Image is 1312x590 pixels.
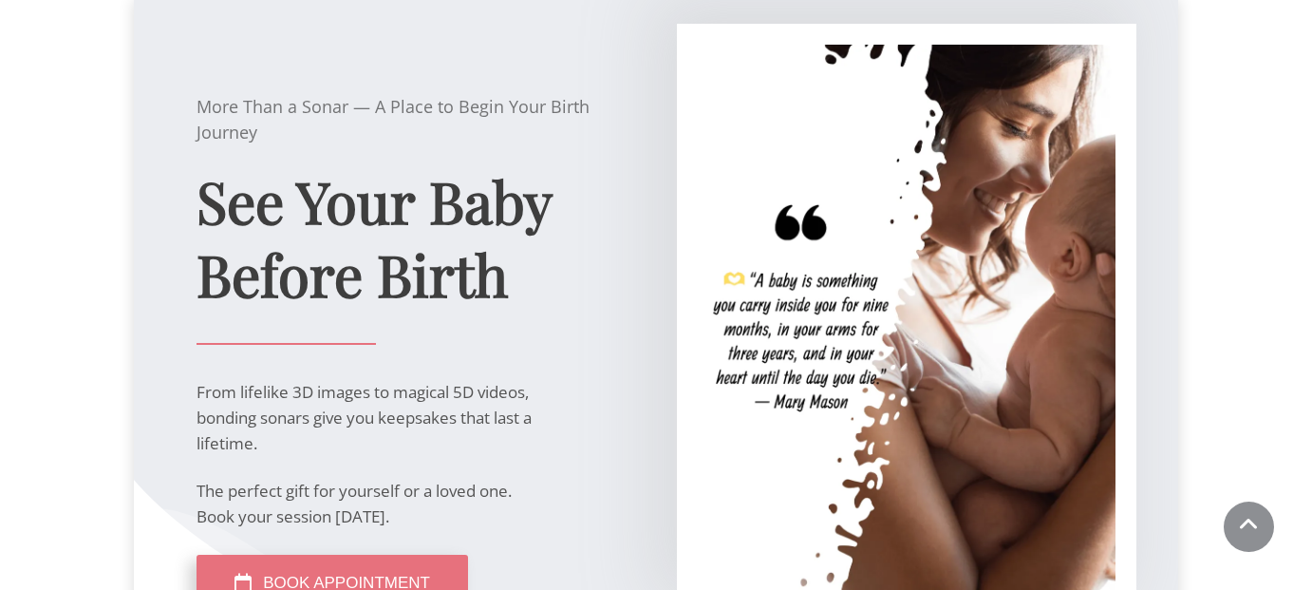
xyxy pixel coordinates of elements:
[197,162,551,312] span: See Your Baby Before Birth
[197,95,590,143] span: More Than a Sonar — A Place to Begin Your Birth Journey
[197,478,534,529] p: The perfect gift for yourself or a loved one. Book your session [DATE].
[197,379,534,457] p: From lifelike 3D images to magical 5D videos, bonding sonars give you keepsakes that last a lifet...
